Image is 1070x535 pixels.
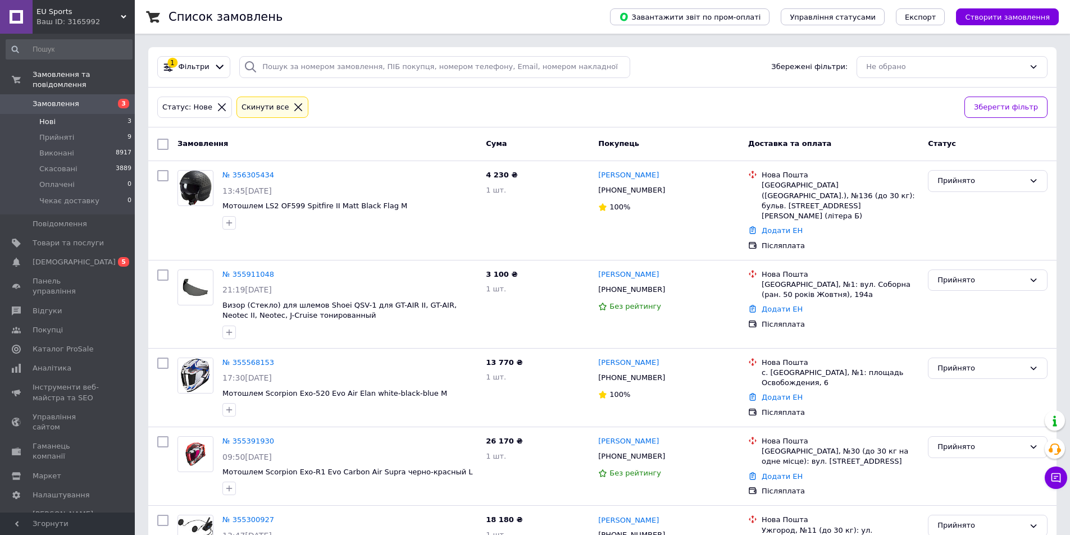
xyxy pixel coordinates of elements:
span: Аналітика [33,363,71,373]
a: [PERSON_NAME] [598,358,659,368]
div: [GEOGRAPHIC_DATA] ([GEOGRAPHIC_DATA].), №136 (до 30 кг): бульв. [STREET_ADDRESS][PERSON_NAME] (лі... [762,180,919,221]
span: Покупець [598,139,639,148]
img: Фото товару [179,171,212,205]
span: Без рейтингу [609,302,661,310]
a: Додати ЕН [762,472,803,481]
span: 3 [128,117,131,127]
a: Створити замовлення [945,12,1059,21]
a: Додати ЕН [762,305,803,313]
div: [PHONE_NUMBER] [596,282,667,297]
span: Налаштування [33,490,90,500]
button: Чат з покупцем [1045,467,1067,489]
span: 13:45[DATE] [222,186,272,195]
span: Нові [39,117,56,127]
div: Нова Пошта [762,436,919,446]
span: EU Sports [37,7,121,17]
input: Пошук за номером замовлення, ПІБ покупця, номером телефону, Email, номером накладної [239,56,630,78]
span: 17:30[DATE] [222,373,272,382]
a: [PERSON_NAME] [598,436,659,447]
a: Додати ЕН [762,226,803,235]
span: 13 770 ₴ [486,358,522,367]
a: № 355911048 [222,270,274,278]
button: Експорт [896,8,945,25]
a: Додати ЕН [762,393,803,401]
span: Фільтри [179,62,210,72]
span: Прийняті [39,132,74,143]
span: Повідомлення [33,219,87,229]
div: [GEOGRAPHIC_DATA], №30 (до 30 кг на одне місце): вул. [STREET_ADDRESS] [762,446,919,467]
div: [PHONE_NUMBER] [596,449,667,464]
div: Післяплата [762,319,919,330]
button: Завантажити звіт по пром-оплаті [610,8,770,25]
span: 18 180 ₴ [486,515,522,524]
span: Створити замовлення [965,13,1050,21]
span: Зберегти фільтр [974,102,1038,113]
span: 8917 [116,148,131,158]
span: 3 100 ₴ [486,270,517,278]
img: Фото товару [183,270,209,305]
a: Мотошлем LS2 OF599 Spitfire II Matt Black Flag M [222,202,407,210]
h1: Список замовлень [169,10,283,24]
img: Фото товару [183,437,209,472]
span: 09:50[DATE] [222,452,272,461]
span: 3 [118,99,129,108]
div: Ваш ID: 3165992 [37,17,135,27]
a: Фото товару [177,269,213,305]
div: Прийнято [937,441,1025,453]
div: Післяплата [762,486,919,496]
span: 26 170 ₴ [486,437,522,445]
a: Визор (Стекло) для шлемов Shoei QSV-1 для GT-AIR II, GT-AIR, Neotec II, Neotec, J-Cruise тонирова... [222,301,457,320]
span: Управління статусами [790,13,876,21]
a: Фото товару [177,436,213,472]
span: Без рейтингу [609,469,661,477]
span: Товари та послуги [33,238,104,248]
div: Прийнято [937,275,1025,286]
a: № 355300927 [222,515,274,524]
a: Мотошлем Scorpion Exo-520 Evo Air Elan white-black-blue M [222,389,447,397]
span: 1 шт. [486,285,506,293]
a: № 355568153 [222,358,274,367]
span: Виконані [39,148,74,158]
span: Скасовані [39,164,78,174]
span: Cума [486,139,507,148]
div: Прийнято [937,175,1025,187]
span: Інструменти веб-майстра та SEO [33,382,104,403]
a: № 355391930 [222,437,274,445]
div: [PHONE_NUMBER] [596,183,667,198]
span: Експорт [905,13,936,21]
a: [PERSON_NAME] [598,170,659,181]
span: 0 [128,196,131,206]
div: Нова Пошта [762,358,919,368]
div: Прийнято [937,363,1025,374]
div: [GEOGRAPHIC_DATA], №1: вул. Соборна (ран. 50 років Жовтня), 194а [762,280,919,300]
div: [PHONE_NUMBER] [596,371,667,385]
span: Покупці [33,325,63,335]
span: Чекає доставку [39,196,99,206]
a: Фото товару [177,358,213,394]
a: Фото товару [177,170,213,206]
span: Управління сайтом [33,412,104,432]
div: Післяплата [762,241,919,251]
span: 5 [118,257,129,267]
div: Статус: Нове [160,102,215,113]
span: Замовлення та повідомлення [33,70,135,90]
span: Доставка та оплата [748,139,831,148]
div: Післяплата [762,408,919,418]
span: 100% [609,390,630,399]
span: Мотошлем Scorpion Exo-R1 Evo Carbon Air Supra черно-красный L [222,468,473,476]
span: Панель управління [33,276,104,296]
span: Замовлення [33,99,79,109]
span: Оплачені [39,180,75,190]
button: Управління статусами [781,8,885,25]
div: Нова Пошта [762,269,919,280]
a: № 356305434 [222,171,274,179]
div: с. [GEOGRAPHIC_DATA], №1: площадь Освобождения, 6 [762,368,919,388]
span: 21:19[DATE] [222,285,272,294]
div: Прийнято [937,520,1025,532]
a: [PERSON_NAME] [598,269,659,280]
div: Cкинути все [239,102,292,113]
button: Створити замовлення [956,8,1059,25]
img: Фото товару [179,358,212,393]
